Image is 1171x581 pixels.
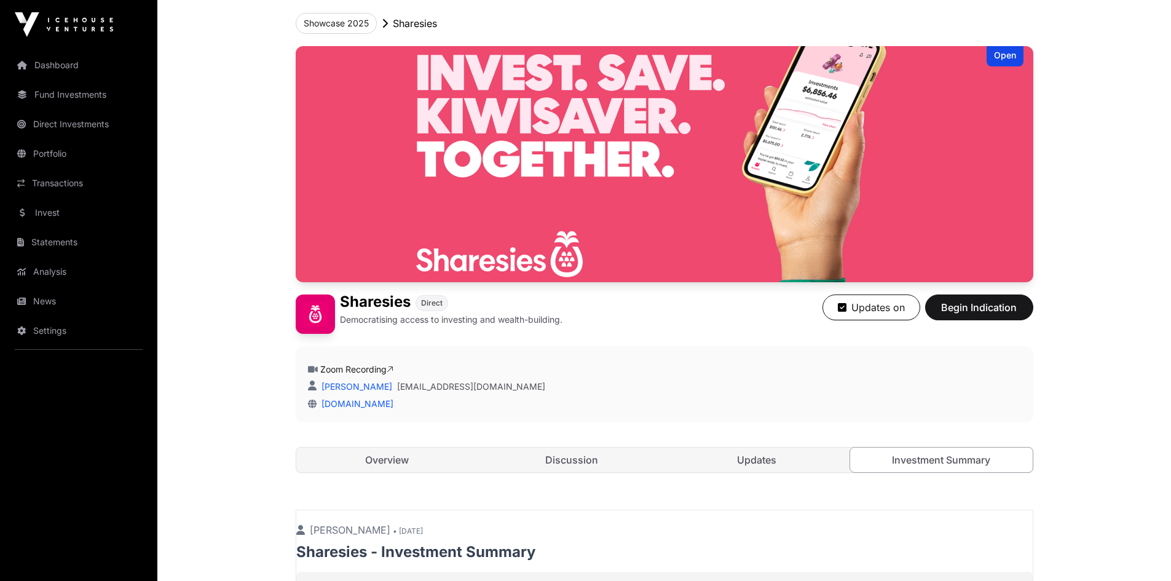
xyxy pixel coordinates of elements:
a: Investment Summary [850,447,1033,473]
a: Analysis [10,258,148,285]
a: Portfolio [10,140,148,167]
a: [PERSON_NAME] [319,381,392,392]
p: Sharesies [393,16,437,31]
a: Direct Investments [10,111,148,138]
a: [EMAIL_ADDRESS][DOMAIN_NAME] [397,381,545,393]
button: Begin Indication [925,294,1033,320]
button: Updates on [822,294,920,320]
a: Dashboard [10,52,148,79]
a: Overview [296,448,479,472]
img: Sharesies [296,294,335,334]
a: News [10,288,148,315]
a: Begin Indication [925,307,1033,319]
p: Democratising access to investing and wealth-building. [340,314,562,326]
a: Zoom Recording [320,364,393,374]
a: Fund Investments [10,81,148,108]
div: Open [987,46,1023,66]
p: [PERSON_NAME] [296,523,1033,537]
a: Invest [10,199,148,226]
nav: Tabs [296,448,1033,472]
button: Showcase 2025 [296,13,377,34]
iframe: Chat Widget [1110,522,1171,581]
a: Statements [10,229,148,256]
span: • [DATE] [393,526,423,536]
span: Begin Indication [940,300,1018,315]
a: Transactions [10,170,148,197]
span: Direct [421,298,443,308]
img: Sharesies [296,46,1033,282]
a: Discussion [481,448,663,472]
a: Updates [666,448,848,472]
a: Settings [10,317,148,344]
a: [DOMAIN_NAME] [317,398,393,409]
p: Sharesies - Investment Summary [296,542,1033,562]
img: Icehouse Ventures Logo [15,12,113,37]
h1: Sharesies [340,294,411,311]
